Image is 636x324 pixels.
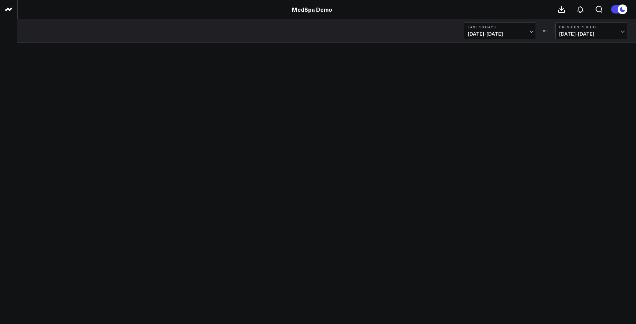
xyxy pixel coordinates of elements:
[464,22,536,39] button: Last 30 Days[DATE]-[DATE]
[292,6,332,13] a: MedSpa Demo
[539,29,552,33] div: VS
[468,25,532,29] b: Last 30 Days
[555,22,627,39] button: Previous Period[DATE]-[DATE]
[559,31,624,37] span: [DATE] - [DATE]
[468,31,532,37] span: [DATE] - [DATE]
[559,25,624,29] b: Previous Period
